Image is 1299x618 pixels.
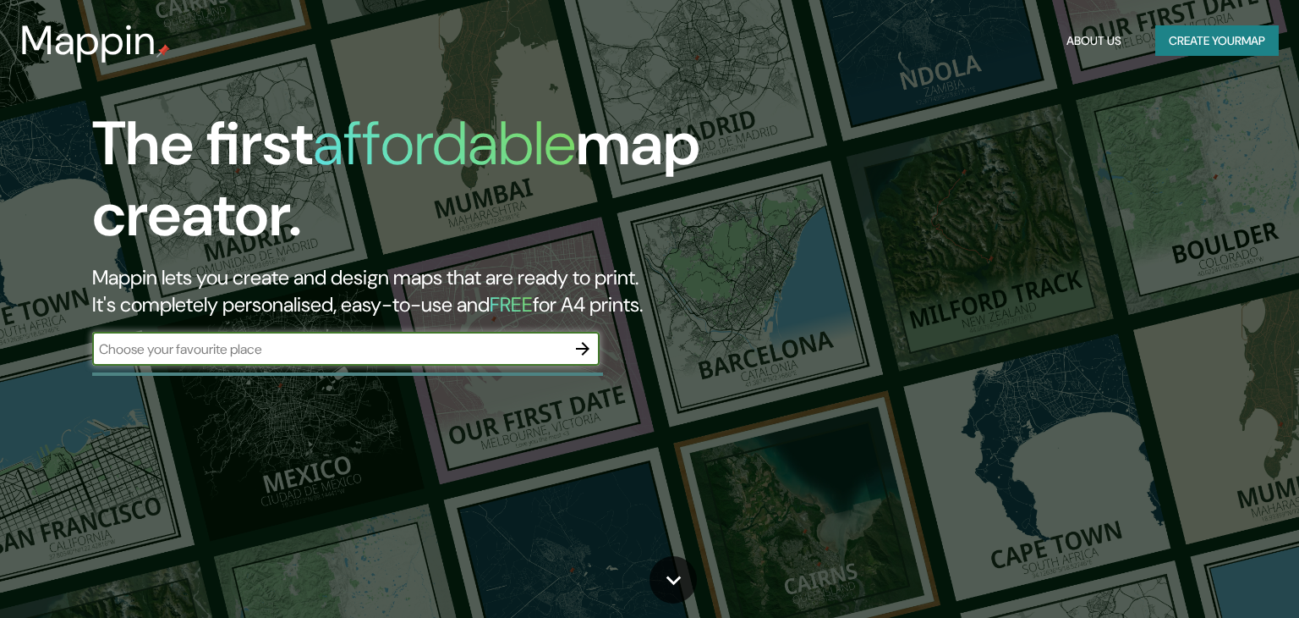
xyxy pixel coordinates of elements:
[20,17,156,64] h3: Mappin
[92,339,566,359] input: Choose your favourite place
[490,291,533,317] h5: FREE
[1155,25,1279,57] button: Create yourmap
[92,108,742,264] h1: The first map creator.
[1060,25,1128,57] button: About Us
[313,104,576,183] h1: affordable
[92,264,742,318] h2: Mappin lets you create and design maps that are ready to print. It's completely personalised, eas...
[156,44,170,58] img: mappin-pin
